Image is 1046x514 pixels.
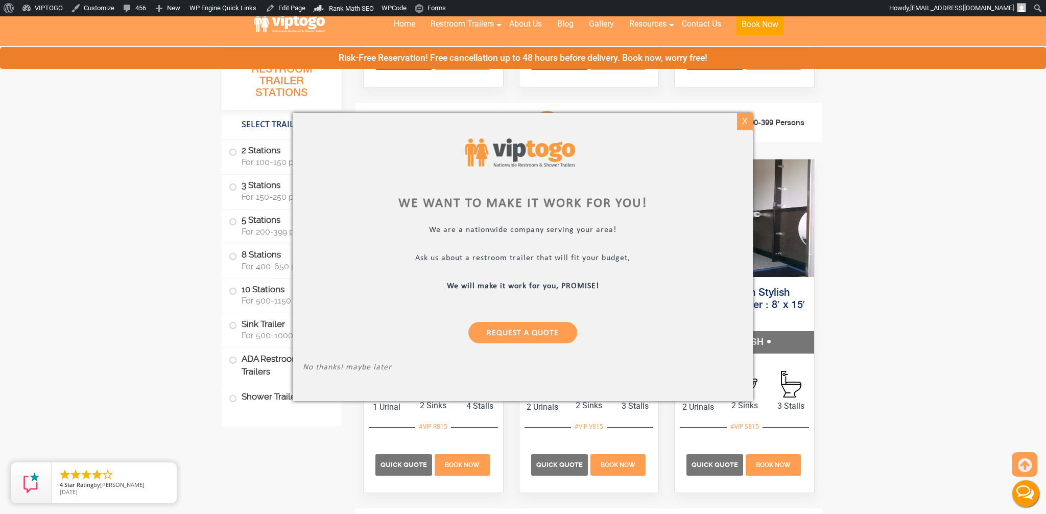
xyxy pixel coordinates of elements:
[21,473,41,493] img: Review Rating
[60,488,78,496] span: [DATE]
[1005,473,1046,514] button: Live Chat
[60,482,169,489] span: by
[59,469,71,481] li: 
[303,253,743,265] p: Ask us about a restroom trailer that will fit your budget,
[910,4,1014,12] span: [EMAIL_ADDRESS][DOMAIN_NAME]
[100,481,145,488] span: [PERSON_NAME]
[737,113,753,130] div: X
[303,225,743,237] p: We are a nationwide company serving your area!
[447,282,599,290] b: We will make it work for you, PROMISE!
[303,363,743,375] p: No thanks! maybe later
[469,322,578,343] a: Request a Quote
[303,198,743,210] div: We want to make it work for you!
[102,469,114,481] li: 
[64,481,93,488] span: Star Rating
[329,5,374,12] span: Rank Math SEO
[465,138,575,167] img: viptogo logo
[69,469,82,481] li: 
[91,469,103,481] li: 
[60,481,63,488] span: 4
[80,469,92,481] li: 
